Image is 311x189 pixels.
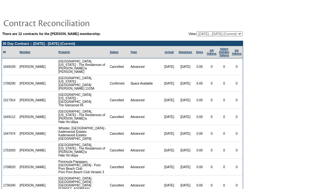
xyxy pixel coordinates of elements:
[158,31,242,36] td: View:
[161,58,177,75] td: [DATE]
[109,159,129,175] td: Cancelled
[164,50,174,54] a: Arrival
[2,142,18,159] td: 1702693
[2,46,18,58] td: Id
[3,16,129,29] img: pgTtlContractReconciliation.gif
[219,47,230,57] a: Select HolidayTokens
[109,92,129,109] td: Cancelled
[2,58,18,75] td: 1649109
[18,159,47,175] td: [PERSON_NAME]
[18,109,47,125] td: [PERSON_NAME]
[196,50,203,54] a: Days
[177,92,194,109] td: [DATE]
[2,109,18,125] td: 1649112
[18,125,47,142] td: [PERSON_NAME]
[129,92,161,109] td: Advanced
[206,109,218,125] td: 0
[129,58,161,75] td: Advanced
[57,142,109,159] td: [GEOGRAPHIC_DATA], [US_STATE] - The Residences of [PERSON_NAME]'a Hale Ho’okipa
[2,125,18,142] td: 1647474
[206,142,218,159] td: 0
[194,125,206,142] td: 0.00
[194,58,206,75] td: 0.00
[206,75,218,92] td: 0
[177,125,194,142] td: [DATE]
[206,159,218,175] td: 0
[20,50,31,54] a: Member
[230,142,243,159] td: 0
[230,125,243,142] td: 0
[18,58,47,75] td: [PERSON_NAME]
[109,125,129,142] td: Cancelled
[230,109,243,125] td: 0
[230,92,243,109] td: 0
[18,92,47,109] td: [PERSON_NAME]
[177,159,194,175] td: [DATE]
[161,159,177,175] td: [DATE]
[230,159,243,175] td: 0
[161,125,177,142] td: [DATE]
[177,109,194,125] td: [DATE]
[2,92,18,109] td: 1517914
[177,142,194,159] td: [DATE]
[161,92,177,109] td: [DATE]
[194,75,206,92] td: 6.00
[109,75,129,92] td: Confirmed
[2,159,18,175] td: 1708020
[194,92,206,109] td: 0.00
[57,109,109,125] td: [GEOGRAPHIC_DATA], [US_STATE] - The Residences of [PERSON_NAME]'a Hale Ho’okipa
[109,142,129,159] td: Cancelled
[129,75,161,92] td: Space Available
[218,92,231,109] td: 0
[18,142,47,159] td: [PERSON_NAME]
[207,49,217,55] a: ARTokens
[109,58,129,75] td: Cancelled
[218,159,231,175] td: 0
[57,58,109,75] td: [GEOGRAPHIC_DATA], [US_STATE] - The Residences of [PERSON_NAME]'a [PERSON_NAME]
[206,92,218,109] td: 0
[109,109,129,125] td: Cancelled
[2,75,18,92] td: 1708290
[57,125,109,142] td: Whistler, [GEOGRAPHIC_DATA] - Kadenwood Estates Kadenwood Estates [GEOGRAPHIC_DATA]
[110,50,119,54] a: Status
[177,58,194,75] td: [DATE]
[177,75,194,92] td: [DATE]
[230,58,243,75] td: 0
[232,49,242,55] a: SGTokens
[206,58,218,75] td: 0
[57,75,109,92] td: [GEOGRAPHIC_DATA], [US_STATE] - [GEOGRAPHIC_DATA] [PERSON_NAME] 1103A
[2,32,101,36] b: There are 12 contracts for the [PERSON_NAME] membership:
[57,92,109,109] td: [GEOGRAPHIC_DATA], [US_STATE] - [GEOGRAPHIC_DATA] The Glenwood #6
[161,109,177,125] td: [DATE]
[2,41,243,46] td: 30 Day Contract :: [DATE] - [DATE] (Current)
[206,125,218,142] td: 0
[179,50,192,54] a: Departure
[129,109,161,125] td: Advanced
[218,142,231,159] td: 0
[57,159,109,175] td: Peninsula Papagayo, [GEOGRAPHIC_DATA] - Poro Poro Beach Club Poro Poro Beach Club Venado 3
[58,50,70,54] a: Property
[161,75,177,92] td: [DATE]
[194,142,206,159] td: 0.00
[161,142,177,159] td: [DATE]
[194,109,206,125] td: 0.00
[230,75,243,92] td: 0
[218,75,231,92] td: 0
[218,125,231,142] td: 0
[130,50,137,54] a: Type
[18,75,47,92] td: [PERSON_NAME]
[129,125,161,142] td: Advanced
[218,109,231,125] td: 0
[129,159,161,175] td: Advanced
[194,159,206,175] td: 0.00
[218,58,231,75] td: 0
[129,142,161,159] td: Advanced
